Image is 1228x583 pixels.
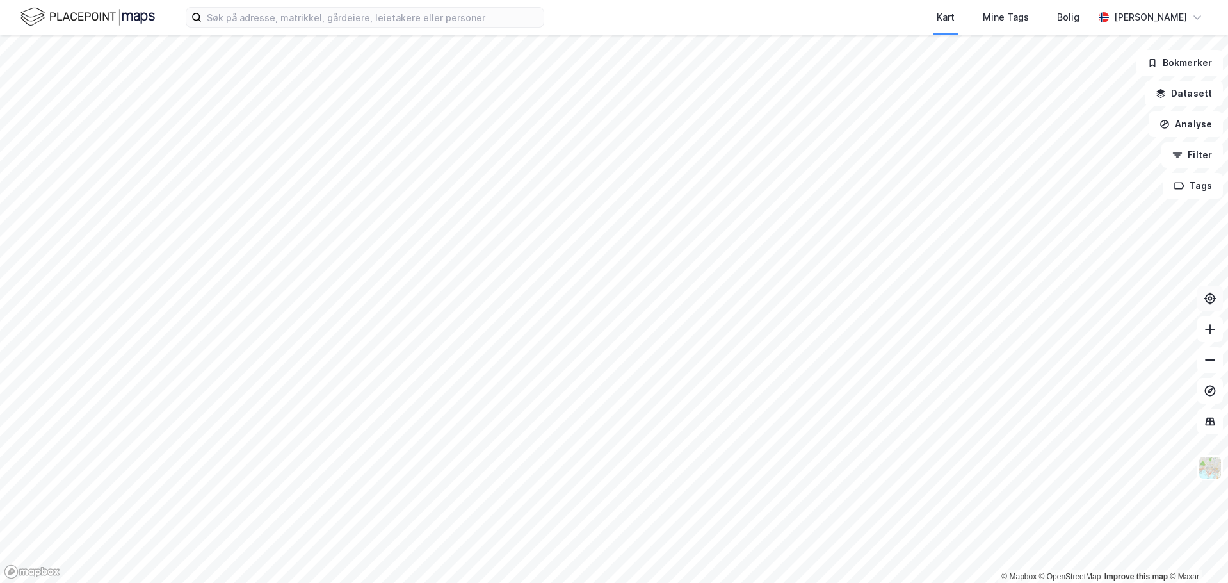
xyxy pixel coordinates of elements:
[1136,50,1223,76] button: Bokmerker
[202,8,544,27] input: Søk på adresse, matrikkel, gårdeiere, leietakere eller personer
[1001,572,1037,581] a: Mapbox
[1057,10,1079,25] div: Bolig
[1164,521,1228,583] iframe: Chat Widget
[1161,142,1223,168] button: Filter
[1145,81,1223,106] button: Datasett
[1163,173,1223,199] button: Tags
[1149,111,1223,137] button: Analyse
[20,6,155,28] img: logo.f888ab2527a4732fd821a326f86c7f29.svg
[4,564,60,579] a: Mapbox homepage
[1198,456,1222,480] img: Z
[937,10,955,25] div: Kart
[1164,521,1228,583] div: Kontrollprogram for chat
[1114,10,1187,25] div: [PERSON_NAME]
[983,10,1029,25] div: Mine Tags
[1039,572,1101,581] a: OpenStreetMap
[1104,572,1168,581] a: Improve this map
